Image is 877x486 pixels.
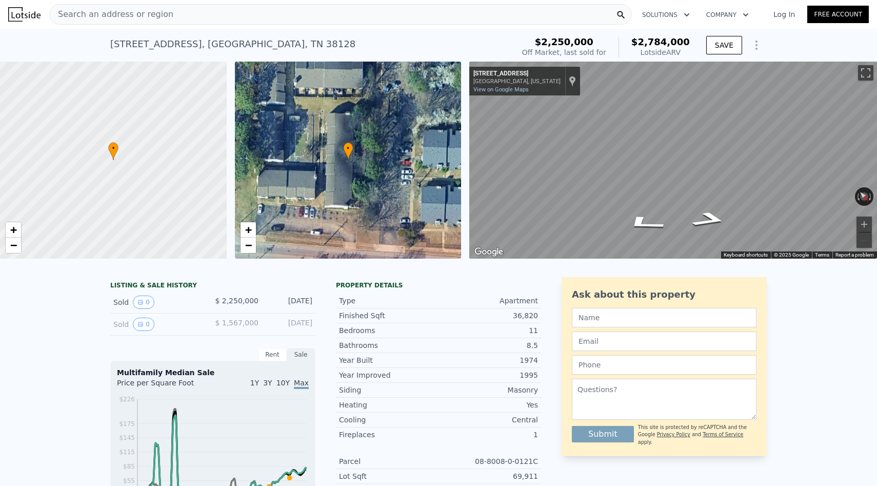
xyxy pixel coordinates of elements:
[113,318,205,331] div: Sold
[634,6,698,24] button: Solutions
[473,86,529,93] a: View on Google Maps
[724,251,768,259] button: Keyboard shortcuts
[215,319,258,327] span: $ 1,567,000
[123,477,135,484] tspan: $55
[855,187,873,206] button: Reset the view
[287,348,315,361] div: Sale
[631,36,690,47] span: $2,784,000
[339,340,438,351] div: Bathrooms
[110,281,315,291] div: LISTING & SALE HISTORY
[438,325,538,336] div: 11
[746,35,767,55] button: Show Options
[473,78,561,85] div: [GEOGRAPHIC_DATA], [US_STATE]
[815,252,829,258] a: Terms (opens in new tab)
[606,211,681,236] path: Go East, Stone Gate Dr
[638,424,756,446] div: This site is protected by reCAPTCHA and the Google and apply.
[572,332,756,351] input: Email
[339,325,438,336] div: Bedrooms
[698,6,757,24] button: Company
[119,434,135,441] tspan: $145
[339,471,438,481] div: Lot Sqft
[10,239,17,251] span: −
[339,400,438,410] div: Heating
[113,296,205,309] div: Sold
[215,297,258,305] span: $ 2,250,000
[339,310,438,321] div: Finished Sqft
[438,310,538,321] div: 36,820
[569,75,576,87] a: Show location on map
[438,385,538,395] div: Masonry
[572,426,634,442] button: Submit
[133,296,154,309] button: View historical data
[117,378,213,394] div: Price per Square Foot
[438,430,538,440] div: 1
[761,9,807,20] a: Log In
[535,36,593,47] span: $2,250,000
[241,222,256,238] a: Zoom in
[267,318,312,331] div: [DATE]
[339,296,438,306] div: Type
[108,144,118,153] span: •
[108,142,118,160] div: •
[469,62,877,259] div: Street View
[438,340,538,351] div: 8.5
[10,223,17,236] span: +
[245,223,251,236] span: +
[438,400,538,410] div: Yes
[438,355,538,365] div: 1974
[119,449,135,456] tspan: $115
[117,367,309,378] div: Multifamily Median Sale
[855,187,861,206] button: Rotate counterclockwise
[657,432,690,437] a: Privacy Policy
[856,217,872,232] button: Zoom in
[706,36,742,54] button: SAVE
[241,238,256,253] a: Zoom out
[856,232,872,248] button: Zoom out
[522,47,606,57] div: Off Market, last sold for
[677,208,742,231] path: Go Northwest, Stone Way Ln
[339,370,438,380] div: Year Improved
[473,70,561,78] div: [STREET_ADDRESS]
[6,222,21,238] a: Zoom in
[438,456,538,466] div: 08-8008-0-0121C
[339,456,438,466] div: Parcel
[263,379,272,387] span: 3Y
[438,370,538,380] div: 1995
[339,430,438,440] div: Fireplaces
[472,245,506,259] a: Open this area in Google Maps (opens a new window)
[469,62,877,259] div: Map
[133,318,154,331] button: View historical data
[119,396,135,403] tspan: $226
[336,281,541,289] div: Property details
[110,37,355,51] div: [STREET_ADDRESS] , [GEOGRAPHIC_DATA] , TN 38128
[339,385,438,395] div: Siding
[258,348,287,361] div: Rent
[276,379,290,387] span: 10Y
[294,379,309,389] span: Max
[438,471,538,481] div: 69,911
[572,308,756,327] input: Name
[343,142,353,160] div: •
[245,239,251,251] span: −
[703,432,743,437] a: Terms of Service
[123,463,135,470] tspan: $85
[119,420,135,427] tspan: $175
[339,415,438,425] div: Cooling
[835,252,874,258] a: Report a problem
[868,187,874,206] button: Rotate clockwise
[250,379,259,387] span: 1Y
[343,144,353,153] span: •
[807,6,869,23] a: Free Account
[6,238,21,253] a: Zoom out
[267,296,312,309] div: [DATE]
[572,287,756,302] div: Ask about this property
[858,65,873,81] button: Toggle fullscreen view
[50,8,173,21] span: Search an address or region
[438,296,538,306] div: Apartment
[438,415,538,425] div: Central
[339,355,438,365] div: Year Built
[472,245,506,259] img: Google
[8,7,41,22] img: Lotside
[631,47,690,57] div: Lotside ARV
[572,355,756,375] input: Phone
